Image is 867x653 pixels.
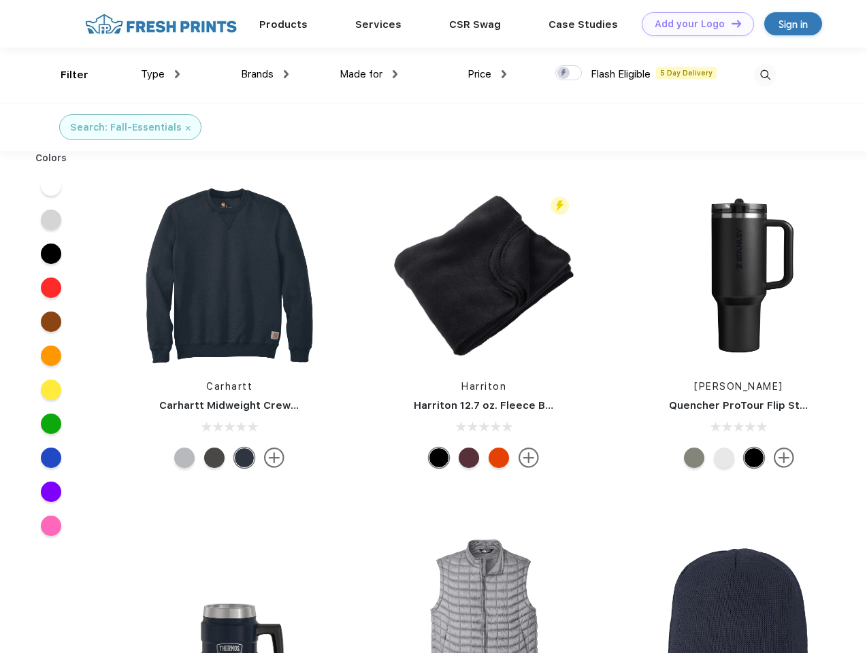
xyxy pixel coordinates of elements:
[649,185,830,366] img: func=resize&h=266
[461,381,506,392] a: Harriton
[744,448,764,468] div: Black
[656,67,717,79] span: 5 Day Delivery
[175,70,180,78] img: dropdown.png
[684,448,704,468] div: Sage Gray
[61,67,88,83] div: Filter
[393,70,397,78] img: dropdown.png
[174,448,195,468] div: Heather Grey
[234,448,255,468] div: New Navy
[186,126,191,131] img: filter_cancel.svg
[459,448,479,468] div: Burgundy
[774,448,794,468] img: more.svg
[139,185,320,366] img: func=resize&h=266
[694,381,783,392] a: [PERSON_NAME]
[489,448,509,468] div: Orange
[655,18,725,30] div: Add your Logo
[591,68,651,80] span: Flash Eligible
[732,20,741,27] img: DT
[81,12,241,36] img: fo%20logo%202.webp
[204,448,225,468] div: Carbon Heather
[779,16,808,32] div: Sign in
[340,68,382,80] span: Made for
[393,185,574,366] img: func=resize&h=266
[764,12,822,35] a: Sign in
[264,448,284,468] img: more.svg
[70,120,182,135] div: Search: Fall-Essentials
[551,197,569,215] img: flash_active_toggle.svg
[502,70,506,78] img: dropdown.png
[159,399,376,412] a: Carhartt Midweight Crewneck Sweatshirt
[206,381,252,392] a: Carhartt
[241,68,274,80] span: Brands
[754,64,776,86] img: desktop_search.svg
[25,151,78,165] div: Colors
[519,448,539,468] img: more.svg
[429,448,449,468] div: Black
[414,399,578,412] a: Harriton 12.7 oz. Fleece Blanket
[714,448,734,468] div: Frost
[468,68,491,80] span: Price
[141,68,165,80] span: Type
[259,18,308,31] a: Products
[284,70,289,78] img: dropdown.png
